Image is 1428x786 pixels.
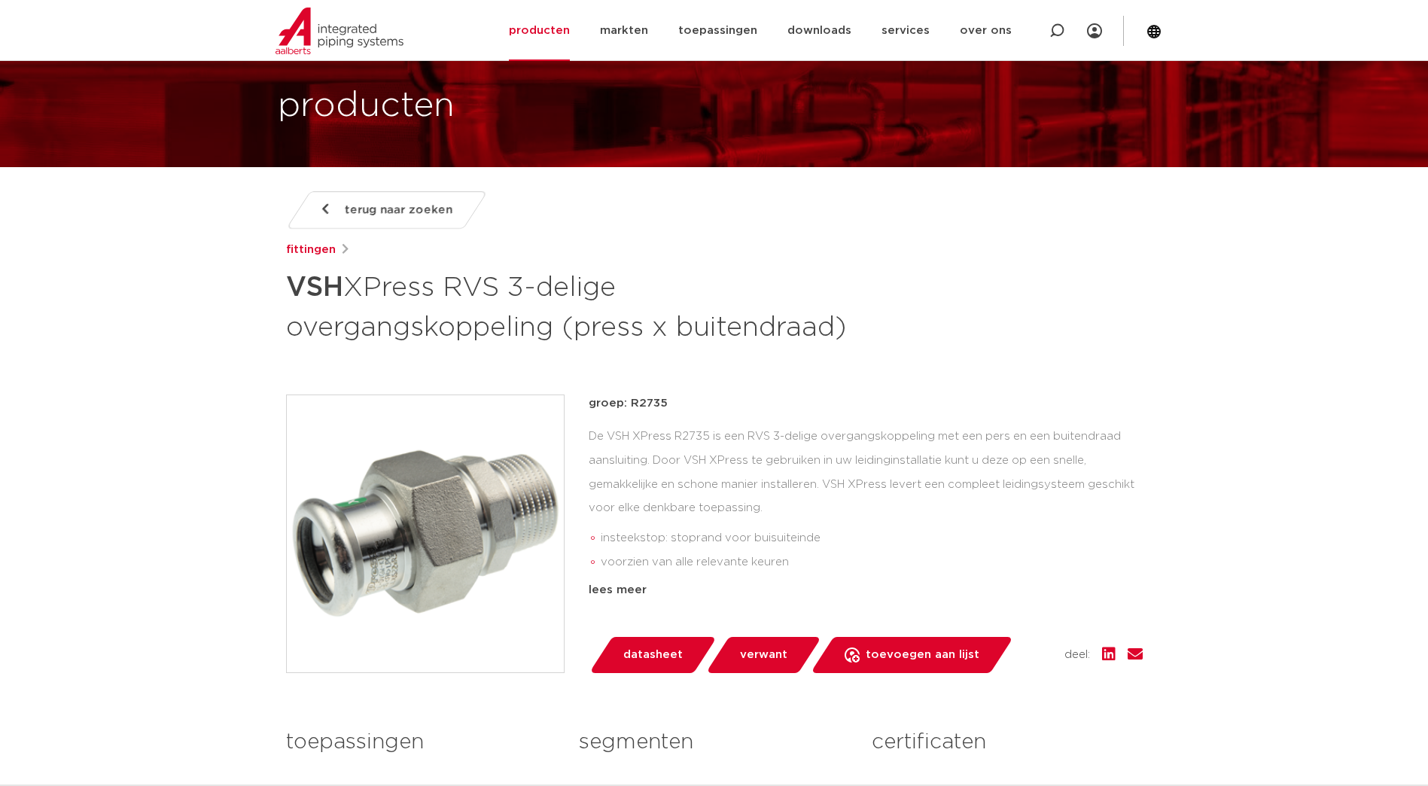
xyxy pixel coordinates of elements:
[866,643,979,667] span: toevoegen aan lijst
[286,274,343,301] strong: VSH
[601,550,1143,574] li: voorzien van alle relevante keuren
[287,395,564,672] img: Product Image for VSH XPress RVS 3-delige overgangskoppeling (press x buitendraad)
[589,637,717,673] a: datasheet
[740,643,787,667] span: verwant
[1064,646,1090,664] span: deel:
[285,191,487,229] a: terug naar zoeken
[705,637,821,673] a: verwant
[579,727,849,757] h3: segmenten
[286,265,851,346] h1: XPress RVS 3-delige overgangskoppeling (press x buitendraad)
[601,574,1143,599] li: Leak Before Pressed-functie
[872,727,1142,757] h3: certificaten
[589,395,1143,413] p: groep: R2735
[286,241,336,259] a: fittingen
[589,581,1143,599] div: lees meer
[345,198,452,222] span: terug naar zoeken
[623,643,683,667] span: datasheet
[286,727,556,757] h3: toepassingen
[278,82,455,130] h1: producten
[601,526,1143,550] li: insteekstop: stoprand voor buisuiteinde
[589,425,1143,575] div: De VSH XPress R2735 is een RVS 3-delige overgangskoppeling met een pers en een buitendraad aanslu...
